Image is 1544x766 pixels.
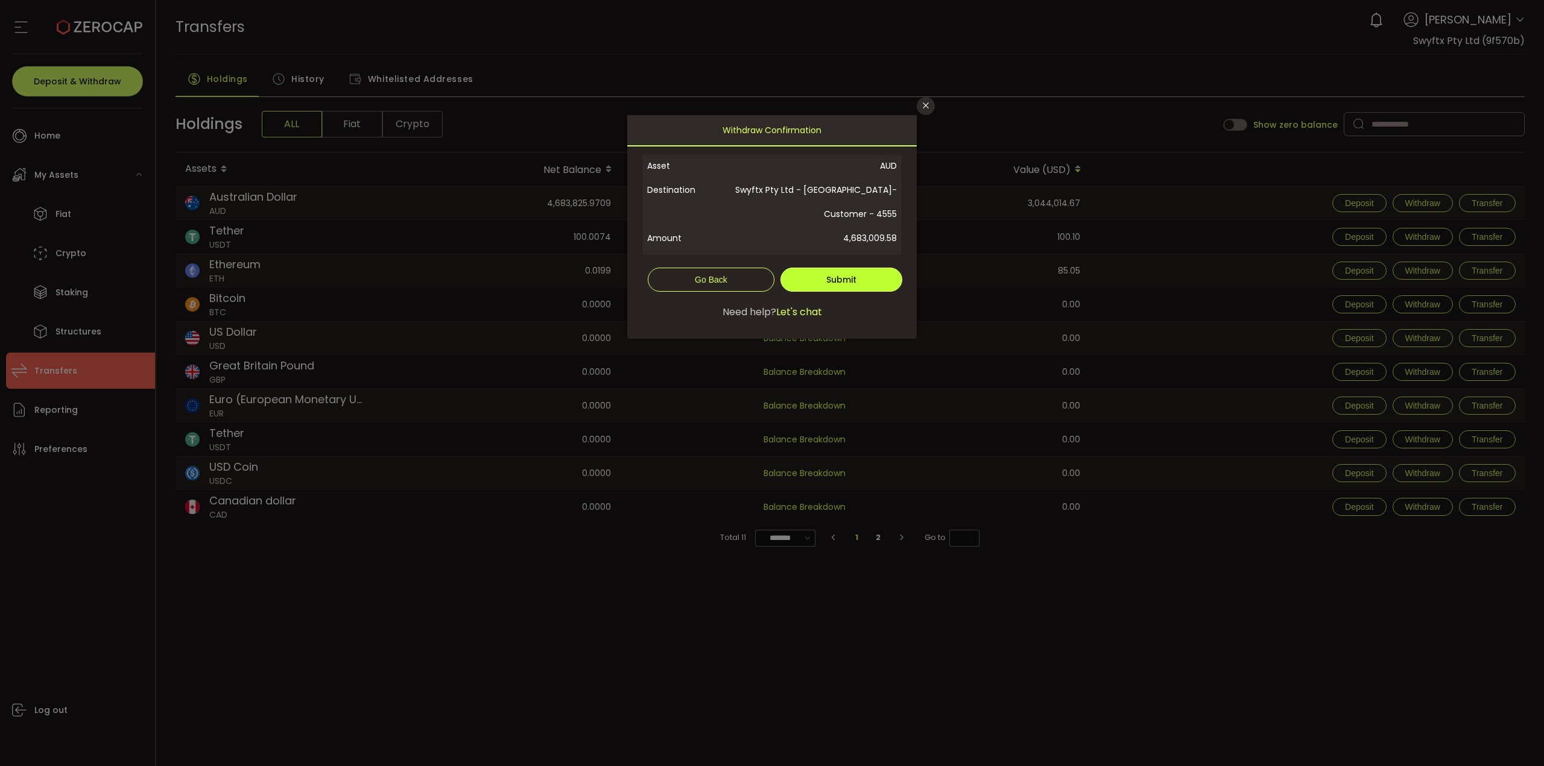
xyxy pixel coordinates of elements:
div: dialog [627,115,917,339]
button: Close [917,97,935,115]
button: Submit [780,268,902,292]
span: Swyftx Pty Ltd - [GEOGRAPHIC_DATA]-Customer - 4555 [724,178,897,226]
span: Let's chat [776,305,822,319]
span: AUD [724,154,897,178]
span: 4,683,009.58 [724,226,897,250]
span: Submit [826,274,856,286]
span: Destination [647,178,724,226]
span: Amount [647,226,724,250]
span: Go Back [695,275,727,284]
span: Need help? [723,305,776,319]
span: Withdraw Confirmation [723,115,821,145]
span: Asset [647,154,724,178]
button: Go Back [648,268,774,292]
iframe: Chat Widget [1484,708,1544,766]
